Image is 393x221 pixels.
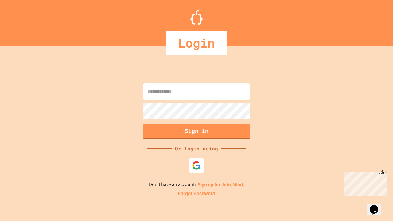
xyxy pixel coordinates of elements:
button: Sign in [143,124,250,139]
a: Sign up for JuiceMind. [198,181,244,188]
div: Login [166,31,227,55]
img: google-icon.svg [192,161,201,170]
iframe: chat widget [342,170,387,196]
iframe: chat widget [367,196,387,215]
img: Logo.svg [190,9,203,25]
p: Don't have an account? [149,181,244,188]
a: Forgot Password [178,190,215,197]
div: Chat with us now!Close [2,2,42,39]
div: Or login using [172,145,221,152]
